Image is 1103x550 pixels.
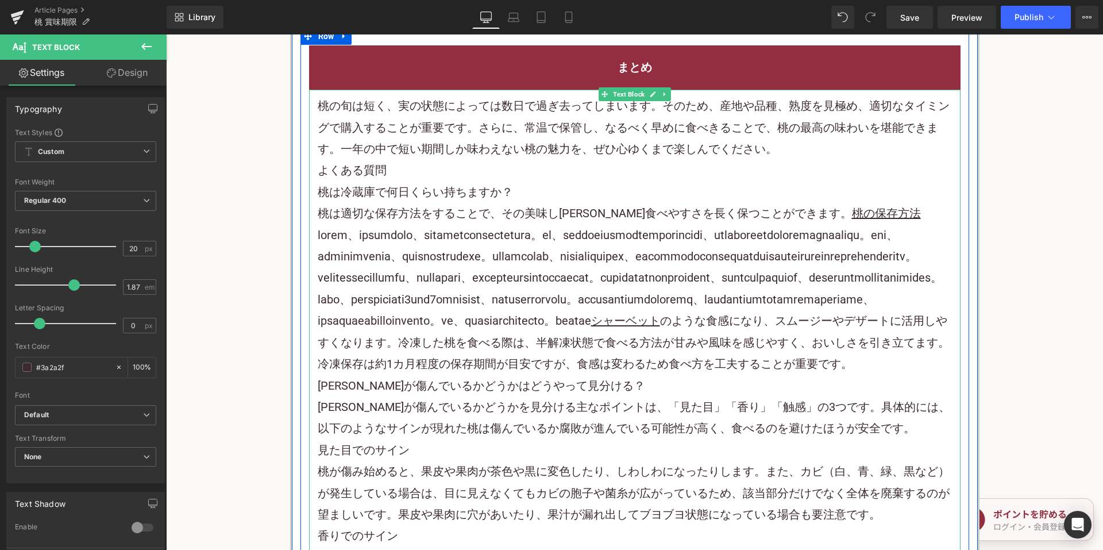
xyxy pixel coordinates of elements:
[15,178,156,186] div: Font Weight
[152,341,786,362] h3: [PERSON_NAME]が傷んでいるかどうかはどうやって見分ける？
[152,362,786,405] p: [PERSON_NAME]が傷んでいるかどうかを見分ける主なポイントは、「見た目」「香り」「触感」の3つです。具体的には、以下のようなサインが現れた桃は傷んでいるか腐敗が進んでいる可能性が高く、...
[1075,6,1098,29] button: More
[1001,6,1071,29] button: Publish
[24,196,67,205] b: Regular 400
[128,357,156,378] div: %
[15,266,156,274] div: Line Height
[859,6,882,29] button: Redo
[15,304,156,312] div: Letter Spacing
[152,405,786,426] p: 見た目でのサイン
[831,6,854,29] button: Undo
[24,452,42,461] b: None
[145,283,155,291] span: em
[15,98,62,114] div: Typography
[15,522,120,534] div: Enable
[15,434,156,443] div: Text Transform
[15,391,156,399] div: Font
[34,6,167,15] a: Article Pages
[472,6,500,29] a: Desktop
[145,245,155,252] span: px
[86,60,169,86] a: Design
[152,426,786,491] p: 桃が傷み始めると、果皮や果肉が茶色や黒に変色したり、しわしわになったりします。また、カビ（白、青、緑、黒など）が発生している場合は、目に見えなくてもカビの胞子や菌糸が広がっているため、該当部分だ...
[24,410,49,420] i: Default
[1015,13,1043,22] span: Publish
[15,227,156,235] div: Font Size
[555,6,583,29] a: Mobile
[38,147,64,157] b: Custom
[152,168,786,340] p: 桃は適切な保存方法をすることで、その美味し[PERSON_NAME]食べやすさを長く保つことができます。 lorem、ipsumdolo、sitametconsectetura。el、seddo...
[686,172,755,186] a: 桃の保存方法
[34,17,77,26] span: 桃 賞味期限
[15,493,65,509] div: Text Shadow
[900,11,919,24] span: Save
[167,6,223,29] a: New Library
[493,53,505,67] a: Expand / Collapse
[527,6,555,29] a: Tablet
[938,6,996,29] a: Preview
[15,343,156,351] div: Text Color
[152,491,786,512] p: 香りでのサイン
[425,279,494,293] a: シャーベット
[951,11,982,24] span: Preview
[500,6,527,29] a: Laptop
[15,128,156,137] div: Text Styles
[32,43,80,52] span: Text Block
[188,12,215,22] span: Library
[1064,511,1092,539] div: Open Intercom Messenger
[452,26,486,40] span: まとめ
[152,125,786,147] h2: よくある質問
[152,147,786,168] h3: 桃は冷蔵庫で何日くらい持ちますか？
[36,361,110,374] input: Color
[145,322,155,329] span: px
[445,53,481,67] span: Text Block
[152,61,786,125] p: 桃の旬は短く、実の状態によっては数日で過ぎ去ってしまいます。そのため、産地や品種、熟度を見極め、適切なタイミングで購入することが重要です。さらに、常温で保管し、なるべく早めに食べきることで、桃の...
